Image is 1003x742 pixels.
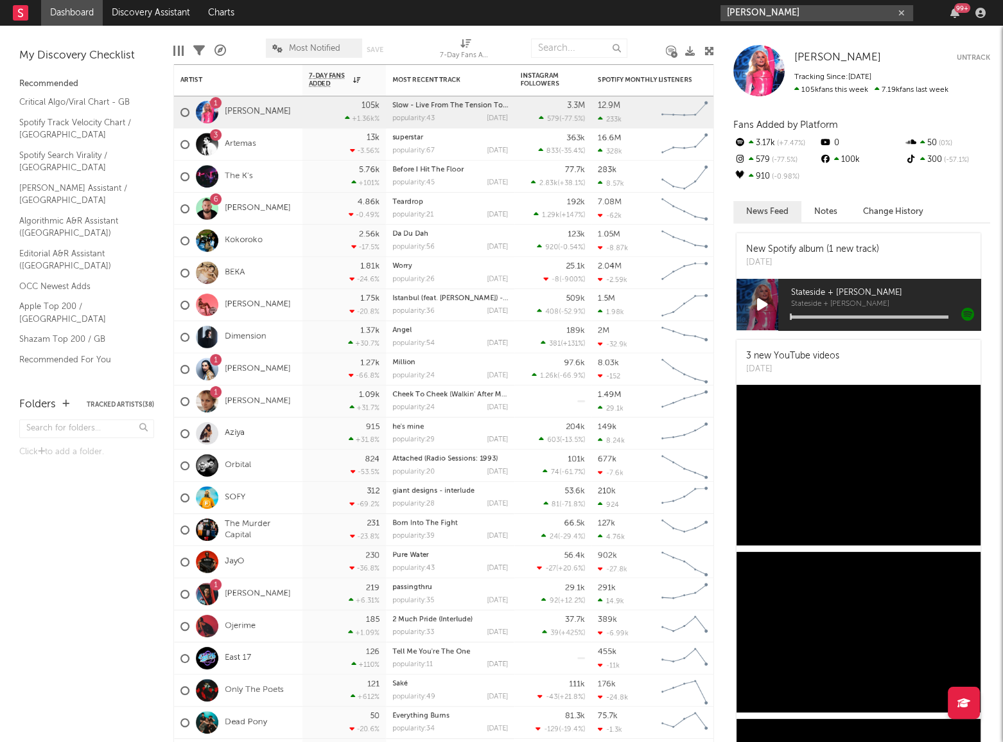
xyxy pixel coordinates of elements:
span: 1.26k [540,373,557,380]
a: Everything Burns [392,712,449,720]
div: Edit Columns [173,32,184,69]
span: 7.19k fans last week [794,86,948,94]
span: 81 [552,501,559,508]
div: popularity: 56 [392,243,435,251]
div: Instagram Followers [521,72,566,87]
div: 363k [566,134,585,142]
div: 1.27k [360,358,379,367]
div: 8.57k [598,179,624,188]
div: +31.8 % [349,436,379,444]
div: ( ) [541,339,585,348]
div: My Discovery Checklist [19,48,154,64]
div: [DATE] [487,308,508,315]
div: ( ) [541,596,585,605]
div: A&R Pipeline [214,32,226,69]
div: -7.6k [598,468,624,477]
div: 29.1k [598,404,624,412]
div: 189k [566,326,585,335]
div: [DATE] [487,533,508,540]
span: -27 [545,565,556,572]
div: 12.9M [598,102,620,110]
a: JayO [225,556,245,567]
div: 230 [365,551,379,560]
svg: Chart title [656,450,713,482]
a: The Murder Capital [225,519,296,541]
a: passingthru [392,584,432,591]
span: 2.83k [539,180,557,187]
div: 328k [598,147,622,155]
a: superstar [392,134,423,141]
div: 910 [733,168,819,185]
div: 25.1k [566,262,585,270]
svg: Chart title [656,193,713,225]
a: Pure Water [392,552,429,559]
div: 219 [366,583,379,592]
span: -77.5 % [770,157,798,164]
div: -53.5 % [351,468,379,476]
div: 8.24k [598,436,625,445]
div: [DATE] [487,243,508,251]
a: Slow - Live From The Tension Tour [392,102,510,109]
div: -0.49 % [349,211,379,219]
div: 902k [598,551,617,560]
div: 300 [905,152,990,168]
div: passingthru [392,584,508,591]
div: popularity: 36 [392,308,435,315]
a: Attached (Radio Sessions: 1993) [392,455,498,463]
svg: Chart title [656,128,713,161]
a: [PERSON_NAME] [225,299,291,310]
span: Most Notified [289,44,340,53]
div: he's mine [392,423,508,430]
div: [DATE] [487,436,508,443]
span: 408 [545,308,559,315]
div: popularity: 24 [392,372,435,379]
div: 4.76k [598,533,625,541]
div: ( ) [543,500,585,508]
a: SOFY [225,492,245,503]
div: 210k [598,487,616,495]
svg: Chart title [656,321,713,353]
div: -69.2 % [349,500,379,508]
div: 14.9k [598,597,624,605]
input: Search for folders... [19,420,154,438]
span: -8 [552,276,559,283]
input: Search for artists [720,5,913,21]
a: Recommended For You [19,353,141,367]
div: 1.5M [598,294,615,303]
div: -62k [598,211,622,220]
div: popularity: 43 [392,115,435,122]
div: [DATE] [746,256,879,269]
span: -71.8 % [561,501,583,508]
a: Ojerime [225,621,256,632]
div: ( ) [537,307,585,315]
span: Fans Added by Platform [733,120,838,130]
div: [DATE] [487,211,508,218]
div: 291k [598,583,616,592]
div: popularity: 29 [392,436,435,443]
a: Kokoroko [225,235,263,246]
button: Change History [850,201,936,222]
div: popularity: 33 [392,629,434,636]
span: 24 [550,533,558,540]
div: ( ) [543,468,585,476]
a: BEKA [225,267,245,278]
div: 50 [905,135,990,152]
a: [PERSON_NAME] [225,364,291,375]
button: Save [367,46,383,53]
a: Shazam Top 200 / GB [19,332,141,346]
div: 3.3M [567,102,585,110]
div: 2 Much Pride (Interlude) [392,616,508,623]
div: 283k [598,166,616,174]
div: Artist [180,76,277,84]
div: [DATE] [487,115,508,122]
div: [DATE] [487,179,508,186]
div: 13k [367,134,379,142]
a: Orbital [225,460,251,471]
div: +1.36k % [345,114,379,123]
span: -57.1 % [942,157,969,164]
a: East 17 [225,653,251,664]
span: -0.98 % [770,173,799,181]
svg: Chart title [656,257,713,289]
div: 4.86k [358,198,379,206]
span: +20.6 % [558,565,583,572]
